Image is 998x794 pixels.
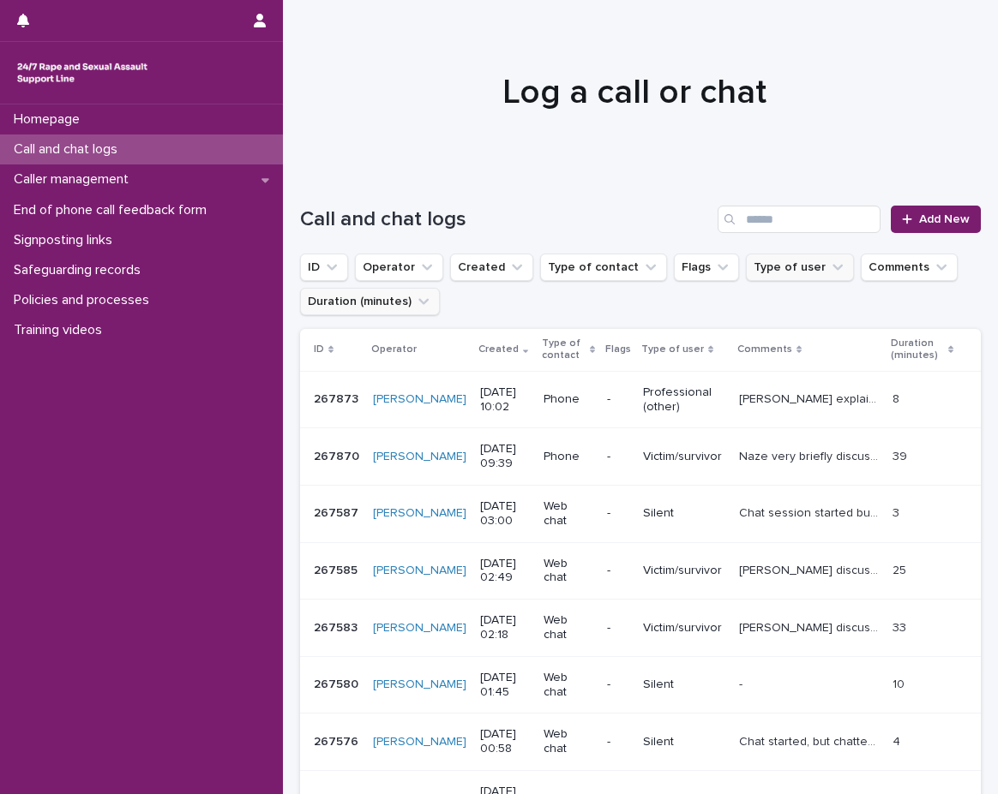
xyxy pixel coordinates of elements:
[643,506,725,521] p: Silent
[643,564,725,578] p: Victim/survivor
[542,334,585,366] p: Type of contact
[718,206,881,233] input: Search
[314,560,361,578] p: 267585
[607,621,629,636] p: -
[300,600,981,657] tr: 267583267583 [PERSON_NAME] [DATE] 02:18Web chat-Victim/survivor[PERSON_NAME] discussed their expe...
[7,171,142,188] p: Caller management
[7,322,116,338] p: Training videos
[544,613,593,642] p: Web chat
[14,56,151,90] img: rhQMoQhaT3yELyF149Cw
[893,674,908,692] p: 10
[371,340,417,359] p: Operator
[355,254,443,281] button: Operator
[480,613,530,642] p: [DATE] 02:18
[893,446,911,464] p: 39
[893,389,903,407] p: 8
[300,207,711,232] h1: Call and chat logs
[540,254,667,281] button: Type of contact
[607,564,629,578] p: -
[643,621,725,636] p: Victim/survivor
[300,72,968,113] h1: Log a call or chat
[891,206,981,233] a: Add New
[480,727,530,756] p: [DATE] 00:58
[893,618,910,636] p: 33
[373,564,466,578] a: [PERSON_NAME]
[314,340,324,359] p: ID
[544,671,593,700] p: Web chat
[300,656,981,713] tr: 267580267580 [PERSON_NAME] [DATE] 01:45Web chat-Silent-- 1010
[544,450,593,464] p: Phone
[607,735,629,749] p: -
[641,340,704,359] p: Type of user
[300,288,440,315] button: Duration (minutes)
[300,428,981,486] tr: 267870267870 [PERSON_NAME] [DATE] 09:39Phone-Victim/survivorNaze very briefly discussed previous ...
[314,674,362,692] p: 267580
[480,442,530,471] p: [DATE] 09:39
[314,731,362,749] p: 267576
[746,254,854,281] button: Type of user
[373,735,466,749] a: [PERSON_NAME]
[480,557,530,586] p: [DATE] 02:49
[373,678,466,692] a: [PERSON_NAME]
[737,340,792,359] p: Comments
[300,371,981,428] tr: 267873267873 [PERSON_NAME] [DATE] 10:02Phone-Professional (other)[PERSON_NAME] explained they she...
[893,731,904,749] p: 4
[544,392,593,407] p: Phone
[314,446,363,464] p: 267870
[739,389,881,407] p: Sophie explained they she worked for Victim Contact Scheme, and sought help finding support for h...
[607,392,629,407] p: -
[300,542,981,600] tr: 267585267585 [PERSON_NAME] [DATE] 02:49Web chat-Victim/survivor[PERSON_NAME] discussed her experi...
[7,292,163,308] p: Policies and processes
[739,618,881,636] p: Kali discussed their experience of SV and sought clarification around their experience. Kali then...
[7,111,93,128] p: Homepage
[300,254,348,281] button: ID
[643,678,725,692] p: Silent
[643,450,725,464] p: Victim/survivor
[893,503,903,521] p: 3
[544,557,593,586] p: Web chat
[480,385,530,415] p: [DATE] 10:02
[450,254,533,281] button: Created
[300,485,981,542] tr: 267587267587 [PERSON_NAME] [DATE] 03:00Web chat-SilentChat session started but first message rema...
[480,671,530,700] p: [DATE] 01:45
[739,560,881,578] p: Ellie discussed her experience of SV, and very briefly explored her thoughts and feelings around ...
[919,213,970,225] span: Add New
[314,503,362,521] p: 267587
[7,202,220,218] p: End of phone call feedback form
[7,141,131,158] p: Call and chat logs
[373,506,466,521] a: [PERSON_NAME]
[7,232,126,248] p: Signposting links
[607,506,629,521] p: -
[607,450,629,464] p: -
[480,499,530,528] p: [DATE] 03:00
[314,389,362,407] p: 267873
[300,713,981,771] tr: 267576267576 [PERSON_NAME] [DATE] 00:58Web chat-SilentChat started, but chatter remained silent a...
[739,674,746,692] p: -
[7,262,154,278] p: Safeguarding records
[891,334,944,366] p: Duration (minutes)
[314,618,361,636] p: 267583
[373,392,466,407] a: [PERSON_NAME]
[544,727,593,756] p: Web chat
[643,385,725,415] p: Professional (other)
[544,499,593,528] p: Web chat
[893,560,910,578] p: 25
[674,254,739,281] button: Flags
[861,254,958,281] button: Comments
[373,450,466,464] a: [PERSON_NAME]
[478,340,519,359] p: Created
[373,621,466,636] a: [PERSON_NAME]
[605,340,631,359] p: Flags
[739,731,881,749] p: Chat started, but chatter remained silent and chose to end the chat
[739,503,881,521] p: Chat session started but first message remained "Pending"
[607,678,629,692] p: -
[739,446,881,464] p: Naze very briefly discussed previous SV. Naze then discussed experiencing emotional abuse and phy...
[643,735,725,749] p: Silent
